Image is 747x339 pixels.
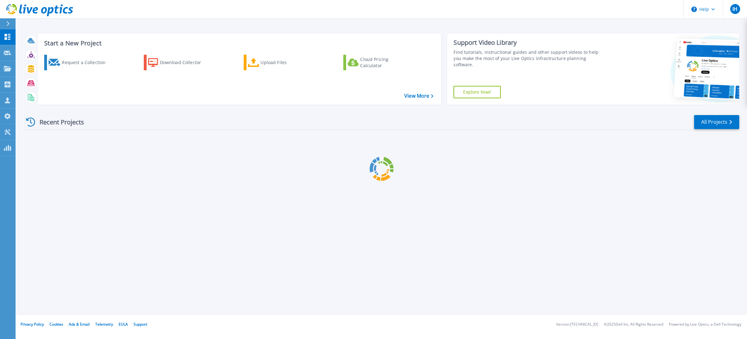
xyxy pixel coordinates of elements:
[134,322,147,327] a: Support
[69,322,90,327] a: Ads & Email
[453,86,501,98] a: Explore Now!
[360,56,410,69] div: Cloud Pricing Calculator
[669,323,741,327] li: Powered by Live Optics, a Dell Technology
[44,40,433,47] h3: Start a New Project
[556,323,598,327] li: Version: [TECHNICAL_ID]
[604,323,663,327] li: © 2025 Dell Inc. All Rights Reserved
[24,114,92,130] div: Recent Projects
[49,322,63,327] a: Cookies
[261,56,310,69] div: Upload Files
[453,39,604,47] div: Support Video Library
[244,55,313,70] a: Upload Files
[343,55,413,70] a: Cloud Pricing Calculator
[95,322,113,327] a: Telemetry
[453,49,604,68] div: Find tutorials, instructional guides and other support videos to help you make the most of your L...
[144,55,213,70] a: Download Collector
[62,56,112,69] div: Request a Collection
[119,322,128,327] a: EULA
[160,56,210,69] div: Download Collector
[404,93,433,99] a: View More
[44,55,114,70] a: Request a Collection
[732,7,737,12] span: IH
[21,322,44,327] a: Privacy Policy
[694,115,739,129] a: All Projects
